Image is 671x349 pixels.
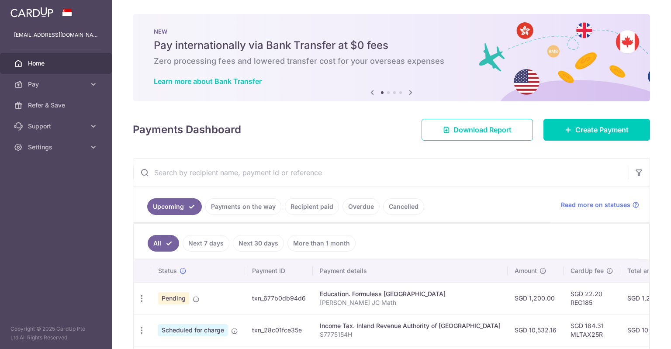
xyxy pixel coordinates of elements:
[313,259,508,282] th: Payment details
[543,119,650,141] a: Create Payment
[508,314,564,346] td: SGD 10,532.16
[515,266,537,275] span: Amount
[154,77,262,86] a: Learn more about Bank Transfer
[564,314,620,346] td: SGD 184.31 MLTAX25R
[154,56,629,66] h6: Zero processing fees and lowered transfer cost for your overseas expenses
[245,259,313,282] th: Payment ID
[158,266,177,275] span: Status
[133,122,241,138] h4: Payments Dashboard
[287,235,356,252] a: More than 1 month
[627,266,656,275] span: Total amt.
[133,159,629,187] input: Search by recipient name, payment id or reference
[453,124,512,135] span: Download Report
[158,292,189,304] span: Pending
[320,330,501,339] p: S7775154H
[28,122,86,131] span: Support
[320,321,501,330] div: Income Tax. Inland Revenue Authority of [GEOGRAPHIC_DATA]
[245,282,313,314] td: txn_677b0db94d6
[205,198,281,215] a: Payments on the way
[14,31,98,39] p: [EMAIL_ADDRESS][DOMAIN_NAME]
[383,198,424,215] a: Cancelled
[154,38,629,52] h5: Pay internationally via Bank Transfer at $0 fees
[147,198,202,215] a: Upcoming
[422,119,533,141] a: Download Report
[561,200,630,209] span: Read more on statuses
[575,124,629,135] span: Create Payment
[615,323,662,345] iframe: Opens a widget where you can find more information
[10,7,53,17] img: CardUp
[564,282,620,314] td: SGD 22.20 REC185
[28,143,86,152] span: Settings
[508,282,564,314] td: SGD 1,200.00
[28,80,86,89] span: Pay
[285,198,339,215] a: Recipient paid
[233,235,284,252] a: Next 30 days
[320,298,501,307] p: [PERSON_NAME] JC Math
[571,266,604,275] span: CardUp fee
[342,198,380,215] a: Overdue
[561,200,639,209] a: Read more on statuses
[148,235,179,252] a: All
[245,314,313,346] td: txn_28c01fce35e
[320,290,501,298] div: Education. Formuless [GEOGRAPHIC_DATA]
[158,324,228,336] span: Scheduled for charge
[154,28,629,35] p: NEW
[183,235,229,252] a: Next 7 days
[28,59,86,68] span: Home
[28,101,86,110] span: Refer & Save
[133,14,650,101] img: Bank transfer banner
